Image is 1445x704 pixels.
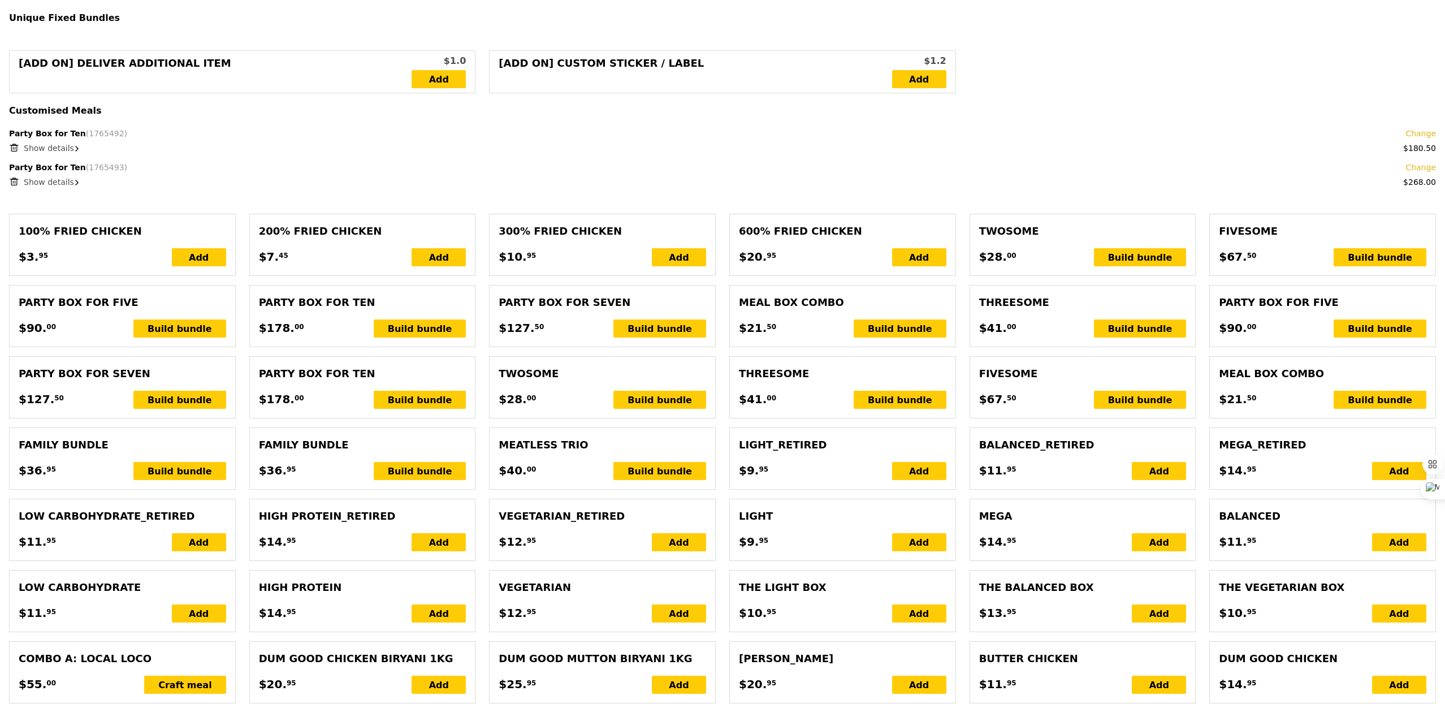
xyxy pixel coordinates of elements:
[19,437,226,453] div: Family Bundle
[86,163,127,172] span: (1765493)
[892,604,946,623] div: Add
[1247,394,1257,403] span: 50
[499,55,892,88] div: [Add on] Custom Sticker / Label
[19,508,226,524] div: Low Carbohydrate_RETIRED
[1219,319,1247,336] span: $90.
[739,391,767,408] span: $41.
[46,679,56,688] span: 00
[287,465,296,474] span: 95
[1403,142,1436,154] div: $180.50
[979,366,1187,382] div: Fivesome
[144,676,226,694] div: Craft meal
[979,248,1007,265] span: $28.
[295,394,304,403] span: 00
[133,391,226,409] div: Build bundle
[759,536,768,545] span: 95
[979,580,1187,595] div: The Balanced Box
[1219,676,1247,693] span: $14.
[739,295,946,310] div: Meal Box Combo
[19,366,226,382] div: Party Box for Seven
[259,223,466,239] div: 200% Fried Chicken
[1094,391,1187,409] div: Build bundle
[287,679,296,688] span: 95
[9,128,1436,139] div: Party Box for Ten
[892,676,946,694] div: Add
[19,55,412,88] div: [Add on] Deliver Additional Item
[499,508,706,524] div: Vegetarian_RETIRED
[259,533,287,550] span: $14.
[979,462,1007,479] span: $11.
[499,604,526,621] span: $12.
[499,651,706,667] div: Dum Good Mutton Biryani 1kg
[259,391,295,408] span: $178.
[1247,607,1257,616] span: 95
[499,295,706,310] div: Party Box for Seven
[19,604,46,621] span: $11.
[259,508,466,524] div: High Protein_RETIRED
[1372,462,1426,480] div: Add
[892,70,946,88] a: Add
[412,533,466,551] div: Add
[1334,319,1426,338] div: Build bundle
[979,391,1007,408] span: $67.
[24,144,74,153] span: Show details
[527,679,537,688] span: 95
[652,604,706,623] div: Add
[499,319,534,336] span: $127.
[1007,251,1016,260] span: 00
[172,604,226,623] div: Add
[19,295,226,310] div: Party Box for Five
[1132,533,1186,551] div: Add
[499,462,526,479] span: $40.
[259,366,466,382] div: Party Box for Ten
[1219,651,1426,667] div: Dum Good Chicken
[892,248,946,266] div: Add
[739,366,946,382] div: Threesome
[979,295,1187,310] div: Threesome
[1094,319,1187,338] div: Build bundle
[499,533,526,550] span: $12.
[979,604,1007,621] span: $13.
[1219,508,1426,524] div: Balanced
[1372,533,1426,551] div: Add
[739,462,759,479] span: $9.
[527,536,537,545] span: 95
[1334,248,1426,266] div: Build bundle
[1132,676,1186,694] div: Add
[739,319,767,336] span: $21.
[133,462,226,480] div: Build bundle
[499,391,526,408] span: $28.
[1007,465,1016,474] span: 95
[1403,176,1436,188] div: $268.00
[892,54,946,68] div: $1.2
[1372,604,1426,623] div: Add
[613,391,706,409] div: Build bundle
[1219,604,1247,621] span: $10.
[412,604,466,623] div: Add
[892,533,946,551] div: Add
[979,319,1007,336] span: $41.
[172,248,226,266] div: Add
[1219,437,1426,453] div: Mega_RETIRED
[1007,394,1016,403] span: 50
[892,462,946,480] div: Add
[499,366,706,382] div: Twosome
[652,533,706,551] div: Add
[9,105,1436,116] h4: Customised Meals
[287,607,296,616] span: 95
[1219,248,1247,265] span: $67.
[133,319,226,338] div: Build bundle
[1247,679,1257,688] span: 95
[259,295,466,310] div: Party Box for Ten
[527,394,537,403] span: 00
[1219,391,1247,408] span: $21.
[295,322,304,331] span: 00
[1007,679,1016,688] span: 95
[739,508,946,524] div: Light
[499,437,706,453] div: Meatless Trio
[1247,322,1257,331] span: 00
[259,651,466,667] div: Dum Good Chicken Biryani 1kg
[527,251,537,260] span: 95
[739,533,759,550] span: $9.
[1219,295,1426,310] div: Party Box for Five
